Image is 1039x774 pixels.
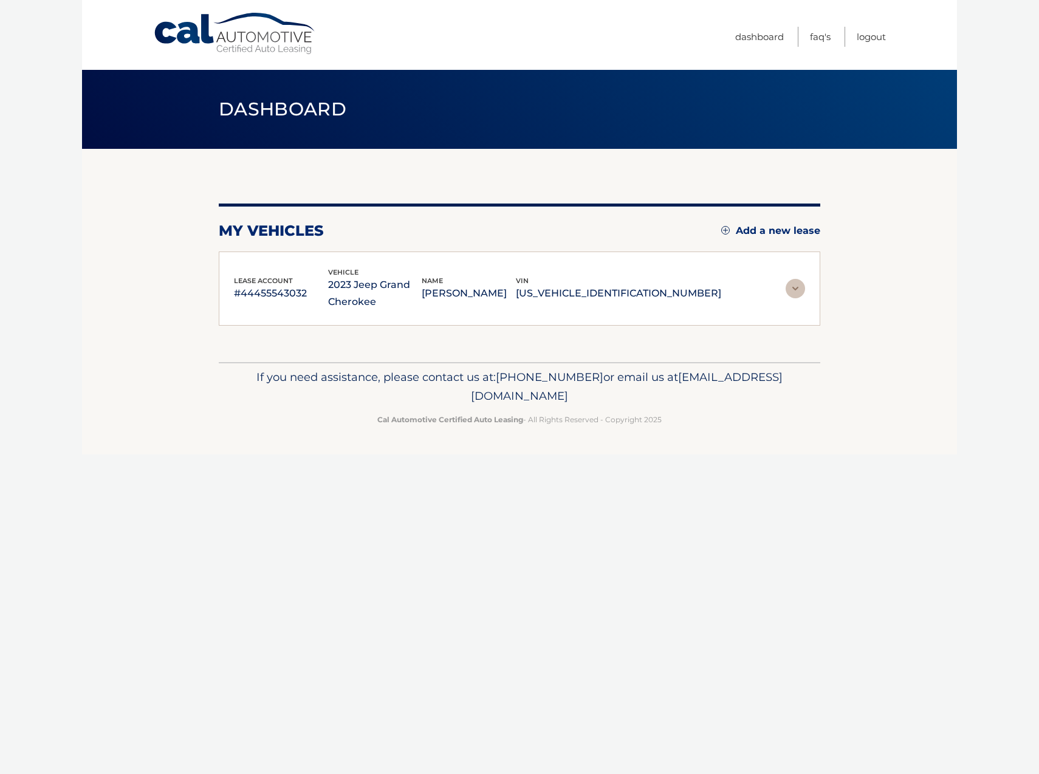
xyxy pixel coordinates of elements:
[721,226,730,235] img: add.svg
[735,27,784,47] a: Dashboard
[153,12,317,55] a: Cal Automotive
[328,276,422,310] p: 2023 Jeep Grand Cherokee
[516,285,721,302] p: [US_VEHICLE_IDENTIFICATION_NUMBER]
[219,222,324,240] h2: my vehicles
[422,285,516,302] p: [PERSON_NAME]
[810,27,831,47] a: FAQ's
[496,370,603,384] span: [PHONE_NUMBER]
[328,268,358,276] span: vehicle
[234,285,328,302] p: #44455543032
[227,413,812,426] p: - All Rights Reserved - Copyright 2025
[857,27,886,47] a: Logout
[786,279,805,298] img: accordion-rest.svg
[516,276,529,285] span: vin
[721,225,820,237] a: Add a new lease
[219,98,346,120] span: Dashboard
[377,415,523,424] strong: Cal Automotive Certified Auto Leasing
[234,276,293,285] span: lease account
[227,368,812,406] p: If you need assistance, please contact us at: or email us at
[422,276,443,285] span: name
